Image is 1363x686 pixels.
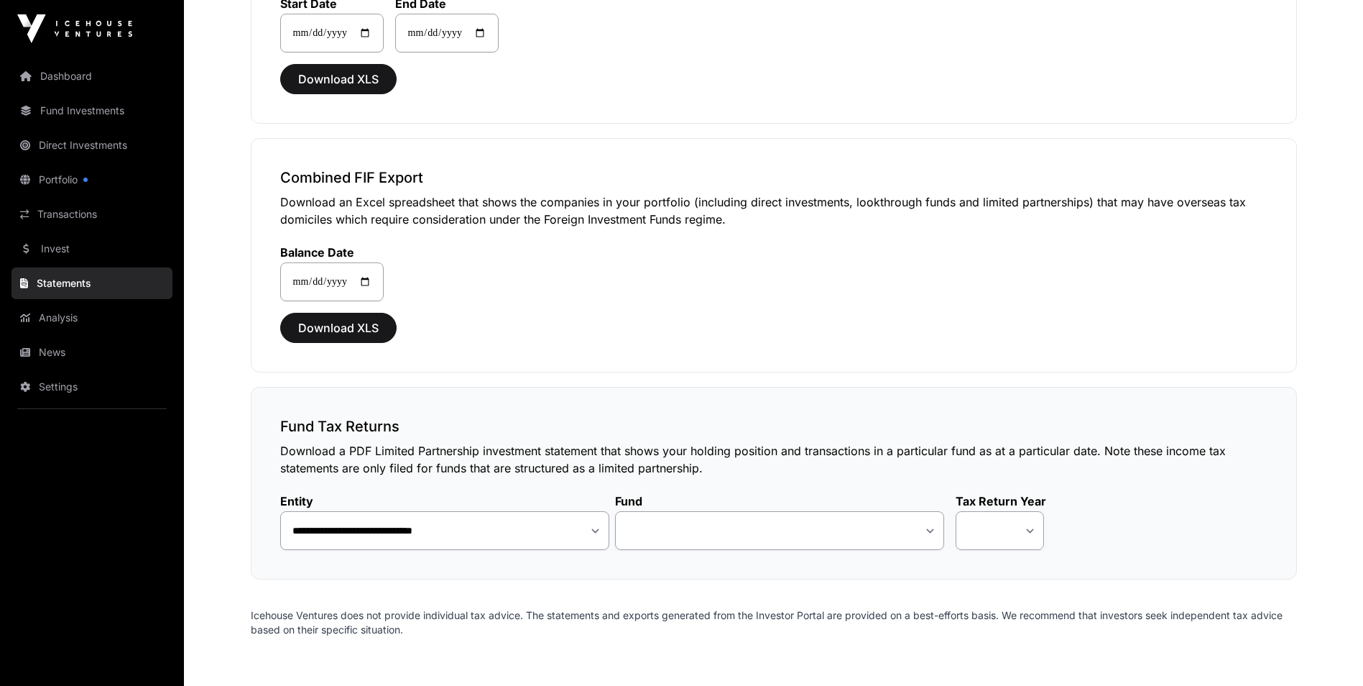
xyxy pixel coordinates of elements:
[17,14,132,43] img: Icehouse Ventures Logo
[280,245,384,260] label: Balance Date
[280,442,1267,477] p: Download a PDF Limited Partnership investment statement that shows your holding position and tran...
[280,494,609,508] label: Entity
[956,494,1046,508] label: Tax Return Year
[11,95,172,127] a: Fund Investments
[251,608,1297,637] p: Icehouse Ventures does not provide individual tax advice. The statements and exports generated fr...
[280,416,1267,436] h3: Fund Tax Returns
[615,494,944,508] label: Fund
[11,164,172,196] a: Portfolio
[11,198,172,230] a: Transactions
[298,319,379,337] span: Download XLS
[280,64,397,94] button: Download XLS
[11,129,172,161] a: Direct Investments
[298,70,379,88] span: Download XLS
[280,168,1267,188] h3: Combined FIF Export
[11,337,172,368] a: News
[11,60,172,92] a: Dashboard
[11,371,172,403] a: Settings
[280,193,1267,228] p: Download an Excel spreadsheet that shows the companies in your portfolio (including direct invest...
[11,267,172,299] a: Statements
[280,313,397,343] button: Download XLS
[1291,617,1363,686] iframe: Chat Widget
[11,302,172,334] a: Analysis
[11,233,172,265] a: Invest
